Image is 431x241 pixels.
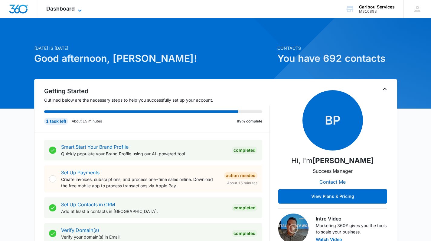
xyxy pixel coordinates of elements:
span: BP [302,90,363,151]
div: Completed [232,230,257,237]
strong: [PERSON_NAME] [312,156,374,165]
h1: You have 692 contacts [277,51,397,66]
a: Smart Start Your Brand Profile [61,144,129,150]
span: About 15 minutes [227,180,257,186]
a: Set Up Contacts in CRM [61,201,115,208]
p: Marketing 360® gives you the tools to scale your business. [316,222,387,235]
h3: Intro Video [316,215,387,222]
a: Verify Domain(s) [61,227,99,233]
h1: Good afternoon, [PERSON_NAME]! [34,51,274,66]
p: Outlined below are the necessary steps to help you successfully set up your account. [44,97,270,103]
p: Contacts [277,45,397,51]
span: Dashboard [46,5,75,12]
p: Verify your domain(s) in Email. [61,234,227,240]
button: View Plans & Pricing [278,189,387,204]
button: Contact Me [313,175,352,189]
div: account name [359,5,395,9]
h2: Getting Started [44,87,270,96]
div: Completed [232,204,257,211]
button: Toggle Collapse [381,85,388,93]
div: account id [359,9,395,14]
p: Add at least 5 contacts in [GEOGRAPHIC_DATA]. [61,208,227,214]
p: About 15 minutes [72,119,102,124]
p: Create invoices, subscriptions, and process one-time sales online. Download the free mobile app t... [61,176,219,189]
p: Hi, I'm [291,155,374,166]
p: Quickly populate your Brand Profile using our AI-powered tool. [61,151,227,157]
p: [DATE] is [DATE] [34,45,274,51]
div: Action Needed [224,172,257,179]
p: 89% complete [237,119,262,124]
div: Completed [232,147,257,154]
a: Set Up Payments [61,170,100,176]
div: 1 task left [44,118,68,125]
p: Success Manager [313,167,353,175]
